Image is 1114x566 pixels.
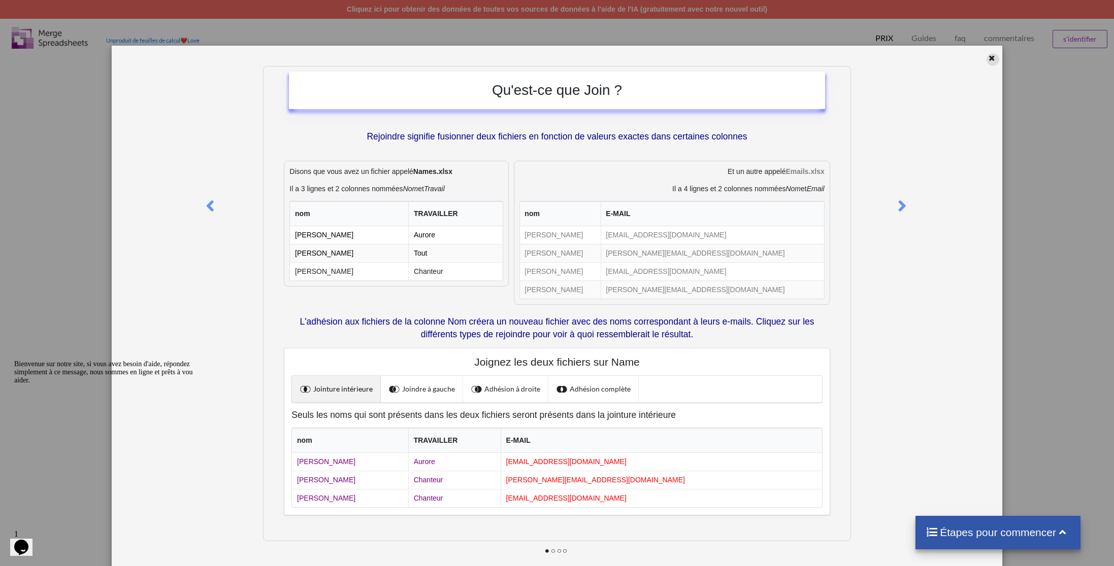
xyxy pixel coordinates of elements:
th: nom [292,428,408,453]
th: TRAVAILLER [408,428,501,453]
td: [PERSON_NAME][EMAIL_ADDRESS][DOMAIN_NAME] [601,280,824,299]
a: Joindre à gauche [381,376,463,402]
th: E-MAIL [501,428,822,453]
p: Il a 3 lignes et 2 colonnes nommées et [289,184,503,194]
td: [PERSON_NAME][EMAIL_ADDRESS][DOMAIN_NAME] [601,244,824,262]
td: Aurore [408,226,502,244]
th: E-MAIL [601,201,824,226]
th: nom [290,201,408,226]
td: [PERSON_NAME] [520,244,601,262]
p: Rejoindre signifie fusionner deux fichiers en fonction de valeurs exactes dans certaines colonnes [289,130,825,143]
td: [EMAIL_ADDRESS][DOMAIN_NAME] [501,489,822,507]
iframe: widget de chat [10,356,193,520]
td: [PERSON_NAME] [292,453,408,471]
td: Tout [408,244,502,262]
td: [PERSON_NAME] [290,226,408,244]
td: [PERSON_NAME] [290,244,408,262]
td: Chanteur [408,489,501,507]
td: [PERSON_NAME] [520,226,601,244]
td: [PERSON_NAME] [520,280,601,299]
h5: Seuls les noms qui sont présents dans les deux fichiers seront présents dans la jointure intérieure [291,410,822,420]
a: Adhésion à droite [463,376,548,402]
td: [PERSON_NAME] [292,471,408,489]
i: Nom [785,185,801,193]
td: [PERSON_NAME] [290,262,408,280]
a: Jointure intérieure [292,376,381,402]
p: Et un autre appelé [519,166,825,176]
b: Names.xlsx [413,167,452,175]
th: nom [520,201,601,226]
div: Bienvenue sur notre site, si vous avez besoin d'aide, répondez simplement à ce message, nous somm... [4,4,187,28]
td: [EMAIL_ADDRESS][DOMAIN_NAME] [501,453,822,471]
p: Il a 4 lignes et 2 colonnes nommées et [519,184,825,194]
h2: Qu'est-ce que Join ? [299,82,814,99]
td: [PERSON_NAME] [520,262,601,280]
h4: Étapes pour commencer [926,526,1070,539]
th: TRAVAILLER [408,201,502,226]
p: L'adhésion aux fichiers de la colonne Nom créera un nouveau fichier avec des noms correspondant à... [284,315,830,341]
td: Chanteur [408,471,501,489]
td: [PERSON_NAME][EMAIL_ADDRESS][DOMAIN_NAME] [501,471,822,489]
p: Disons que vous avez un fichier appelé [289,166,503,176]
a: Adhésion complète [548,376,639,402]
iframe: widget de chat [10,525,43,556]
td: [EMAIL_ADDRESS][DOMAIN_NAME] [601,226,824,244]
i: Email [807,185,825,193]
h4: Joignez les deux fichiers sur Name [291,356,822,368]
td: Aurore [408,453,501,471]
i: Nom [403,185,418,193]
span: Bienvenue sur notre site, si vous avez besoin d'aide, répondez simplement à ce message, nous somm... [4,4,185,28]
i: Travail [424,185,445,193]
td: [PERSON_NAME] [292,489,408,507]
td: [EMAIL_ADDRESS][DOMAIN_NAME] [601,262,824,280]
td: Chanteur [408,262,502,280]
b: Emails.xlsx [785,167,824,175]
